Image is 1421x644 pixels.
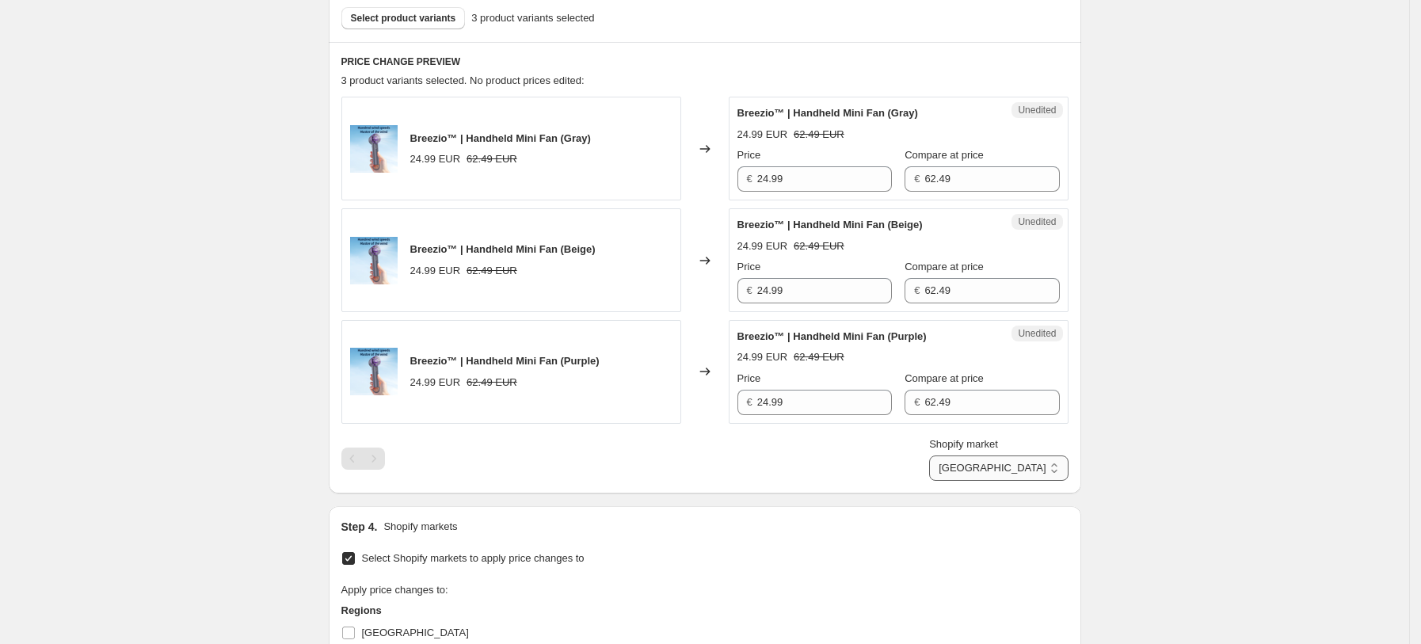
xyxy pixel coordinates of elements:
[914,173,920,185] span: €
[341,55,1069,68] h6: PRICE CHANGE PREVIEW
[737,107,918,119] span: Breezio™ | Handheld Mini Fan (Gray)
[467,375,517,391] strike: 62.49 EUR
[737,349,788,365] div: 24.99 EUR
[737,330,927,342] span: Breezio™ | Handheld Mini Fan (Purple)
[1018,104,1056,116] span: Unedited
[905,372,984,384] span: Compare at price
[410,375,461,391] div: 24.99 EUR
[341,519,378,535] h2: Step 4.
[1018,215,1056,228] span: Unedited
[737,261,761,272] span: Price
[410,263,461,279] div: 24.99 EUR
[351,12,456,25] span: Select product variants
[362,552,585,564] span: Select Shopify markets to apply price changes to
[467,151,517,167] strike: 62.49 EUR
[383,519,457,535] p: Shopify markets
[914,396,920,408] span: €
[1018,327,1056,340] span: Unedited
[467,263,517,279] strike: 62.49 EUR
[794,127,844,143] strike: 62.49 EUR
[410,355,600,367] span: Breezio™ | Handheld Mini Fan (Purple)
[341,584,448,596] span: Apply price changes to:
[737,372,761,384] span: Price
[350,237,398,284] img: 6_0ac54696-ebe6-414a-ae4c-e798f40670ad_80x.png
[410,151,461,167] div: 24.99 EUR
[350,125,398,173] img: 6_0ac54696-ebe6-414a-ae4c-e798f40670ad_80x.png
[914,284,920,296] span: €
[737,238,788,254] div: 24.99 EUR
[794,349,844,365] strike: 62.49 EUR
[747,173,752,185] span: €
[362,627,469,638] span: [GEOGRAPHIC_DATA]
[341,603,642,619] h3: Regions
[905,149,984,161] span: Compare at price
[905,261,984,272] span: Compare at price
[794,238,844,254] strike: 62.49 EUR
[341,448,385,470] nav: Pagination
[350,348,398,395] img: 6_0ac54696-ebe6-414a-ae4c-e798f40670ad_80x.png
[747,396,752,408] span: €
[737,149,761,161] span: Price
[737,127,788,143] div: 24.99 EUR
[929,438,998,450] span: Shopify market
[341,7,466,29] button: Select product variants
[410,132,591,144] span: Breezio™ | Handheld Mini Fan (Gray)
[471,10,594,26] span: 3 product variants selected
[341,74,585,86] span: 3 product variants selected. No product prices edited:
[410,243,596,255] span: Breezio™ | Handheld Mini Fan (Beige)
[747,284,752,296] span: €
[737,219,923,231] span: Breezio™ | Handheld Mini Fan (Beige)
